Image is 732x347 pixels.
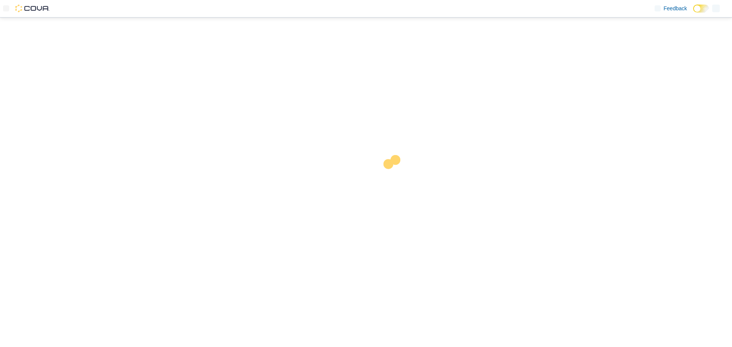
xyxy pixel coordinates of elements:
input: Dark Mode [693,5,709,13]
img: Cova [15,5,50,12]
img: cova-loader [366,149,423,206]
a: Feedback [652,1,690,16]
span: Feedback [664,5,687,12]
